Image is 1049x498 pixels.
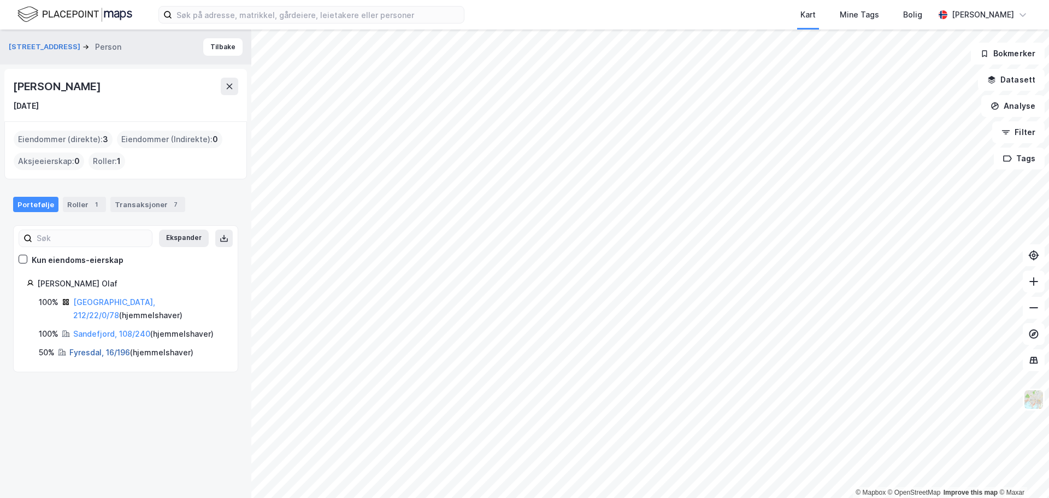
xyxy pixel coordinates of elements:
div: Portefølje [13,197,58,212]
button: Tilbake [203,38,243,56]
div: Aksjeeierskap : [14,153,84,170]
img: Z [1023,389,1044,410]
div: Roller [63,197,106,212]
div: Kart [800,8,816,21]
button: [STREET_ADDRESS] [9,42,82,52]
div: 1 [91,199,102,210]
button: Ekspander [159,230,209,247]
div: Bolig [903,8,922,21]
div: Person [95,40,121,54]
a: [GEOGRAPHIC_DATA], 212/22/0/78 [73,297,155,320]
div: ( hjemmelshaver ) [69,346,193,359]
span: 0 [213,133,218,146]
button: Analyse [981,95,1045,117]
div: [DATE] [13,99,39,113]
span: 1 [117,155,121,168]
a: Sandefjord, 108/240 [73,329,150,338]
img: logo.f888ab2527a4732fd821a326f86c7f29.svg [17,5,132,24]
button: Tags [994,148,1045,169]
a: Mapbox [856,489,886,496]
div: 100% [39,327,58,341]
div: ( hjemmelshaver ) [73,327,214,341]
div: [PERSON_NAME] [952,8,1014,21]
div: [PERSON_NAME] [13,78,103,95]
a: Fyresdal, 16/196 [69,348,130,357]
button: Bokmerker [971,43,1045,65]
iframe: Chat Widget [994,446,1049,498]
div: Eiendommer (Indirekte) : [117,131,222,148]
div: Roller : [89,153,125,170]
div: Mine Tags [840,8,879,21]
div: Kun eiendoms-eierskap [32,254,123,267]
span: 0 [74,155,80,168]
div: 7 [170,199,181,210]
input: Søk [32,230,152,247]
div: 50% [39,346,55,359]
div: 100% [39,296,58,309]
a: OpenStreetMap [888,489,941,496]
div: Kontrollprogram for chat [994,446,1049,498]
div: [PERSON_NAME] Olaf [37,277,225,290]
span: 3 [103,133,108,146]
button: Filter [992,121,1045,143]
button: Datasett [978,69,1045,91]
div: Eiendommer (direkte) : [14,131,113,148]
div: ( hjemmelshaver ) [73,296,225,322]
a: Improve this map [944,489,998,496]
div: Transaksjoner [110,197,185,212]
input: Søk på adresse, matrikkel, gårdeiere, leietakere eller personer [172,7,464,23]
